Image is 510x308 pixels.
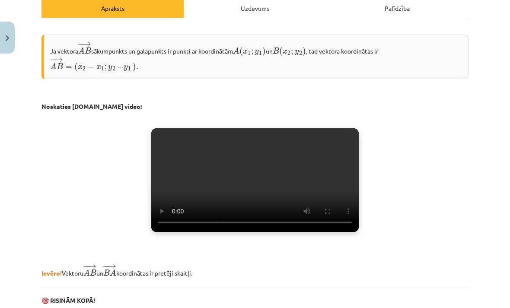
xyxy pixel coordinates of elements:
span: 2 [287,51,290,55]
p: 🎯 [41,296,469,305]
video: Jūsu pārlūkprogramma neatbalsta video atskaņošanu. [151,128,359,232]
span: − [49,57,56,62]
span: B [273,48,279,54]
span: 1 [128,67,131,71]
span: 1 [259,51,262,55]
span: ; [105,65,107,71]
span: B [90,270,96,276]
span: ( [74,63,78,72]
span: y [108,65,112,71]
span: A [110,269,116,276]
span: → [54,57,63,62]
strong: Noskaties [DOMAIN_NAME] video: [41,102,142,110]
span: = [65,66,72,69]
span: A [50,63,57,69]
span: → [83,42,91,47]
span: 1 [248,51,251,55]
span: → [88,264,96,269]
span: − [77,42,84,47]
span: ( [239,47,243,56]
span: ; [291,50,293,55]
span: ) [133,63,136,72]
span: − [117,64,124,70]
span: ( [279,47,283,56]
span: B [57,63,63,69]
span: ; [251,50,253,55]
span: B [103,270,110,276]
span: ) [262,47,266,56]
span: x [78,65,83,70]
span: x [243,50,248,54]
span: A [233,47,239,54]
span: x [96,65,101,70]
span: . [136,67,138,70]
p: Vektoru un koordinātas ir pretēji skaitļi. [41,264,469,278]
img: icon-close-lesson-0947bae3869378f0d4975bcd49f059093ad1ed9edebbc8119c70593378902aed.svg [6,35,9,41]
span: − [85,264,86,269]
span: A [83,269,90,276]
strong: Ievēro! [41,269,62,277]
span: 2 [112,67,115,71]
span: − [88,64,94,70]
span: − [83,264,89,269]
span: y [295,50,299,55]
span: B [85,48,91,54]
span: 1 [101,67,104,71]
span: ) [303,47,306,56]
span: y [255,50,259,55]
span: − [105,264,106,269]
span: y [124,65,128,71]
span: − [80,42,81,47]
span: A [78,47,85,54]
b: RISINĀM KOPĀ! [50,296,95,304]
span: − [102,264,109,269]
span: 2 [83,67,86,71]
div: Ja vektora sākumpunkts un galapunkts ir punkti ar koordinātām un , tad vektora koordinātas ir [41,35,469,79]
span: − [52,57,53,62]
span: 2 [299,51,302,55]
span: → [108,264,116,269]
span: x [283,50,287,54]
